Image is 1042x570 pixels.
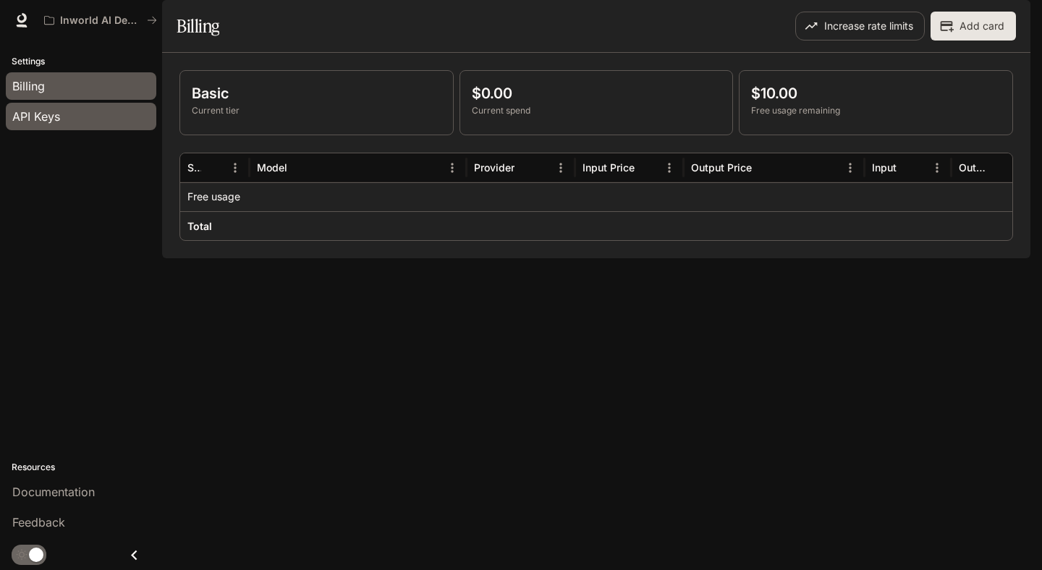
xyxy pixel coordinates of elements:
[839,157,861,179] button: Menu
[474,161,514,174] div: Provider
[187,190,240,204] p: Free usage
[192,104,441,117] p: Current tier
[658,157,680,179] button: Menu
[931,12,1016,41] button: Add card
[959,161,990,174] div: Output
[898,157,920,179] button: Sort
[926,157,948,179] button: Menu
[203,157,224,179] button: Sort
[472,104,721,117] p: Current spend
[795,12,925,41] button: Increase rate limits
[753,157,775,179] button: Sort
[872,161,897,174] div: Input
[38,6,164,35] button: All workspaces
[224,157,246,179] button: Menu
[550,157,572,179] button: Menu
[991,157,1013,179] button: Sort
[257,161,287,174] div: Model
[60,14,141,27] p: Inworld AI Demos
[636,157,658,179] button: Sort
[177,12,219,41] h1: Billing
[472,82,721,104] p: $0.00
[187,219,212,234] h6: Total
[583,161,635,174] div: Input Price
[187,161,201,174] div: Service
[289,157,310,179] button: Sort
[691,161,752,174] div: Output Price
[751,82,1001,104] p: $10.00
[192,82,441,104] p: Basic
[751,104,1001,117] p: Free usage remaining
[441,157,463,179] button: Menu
[516,157,538,179] button: Sort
